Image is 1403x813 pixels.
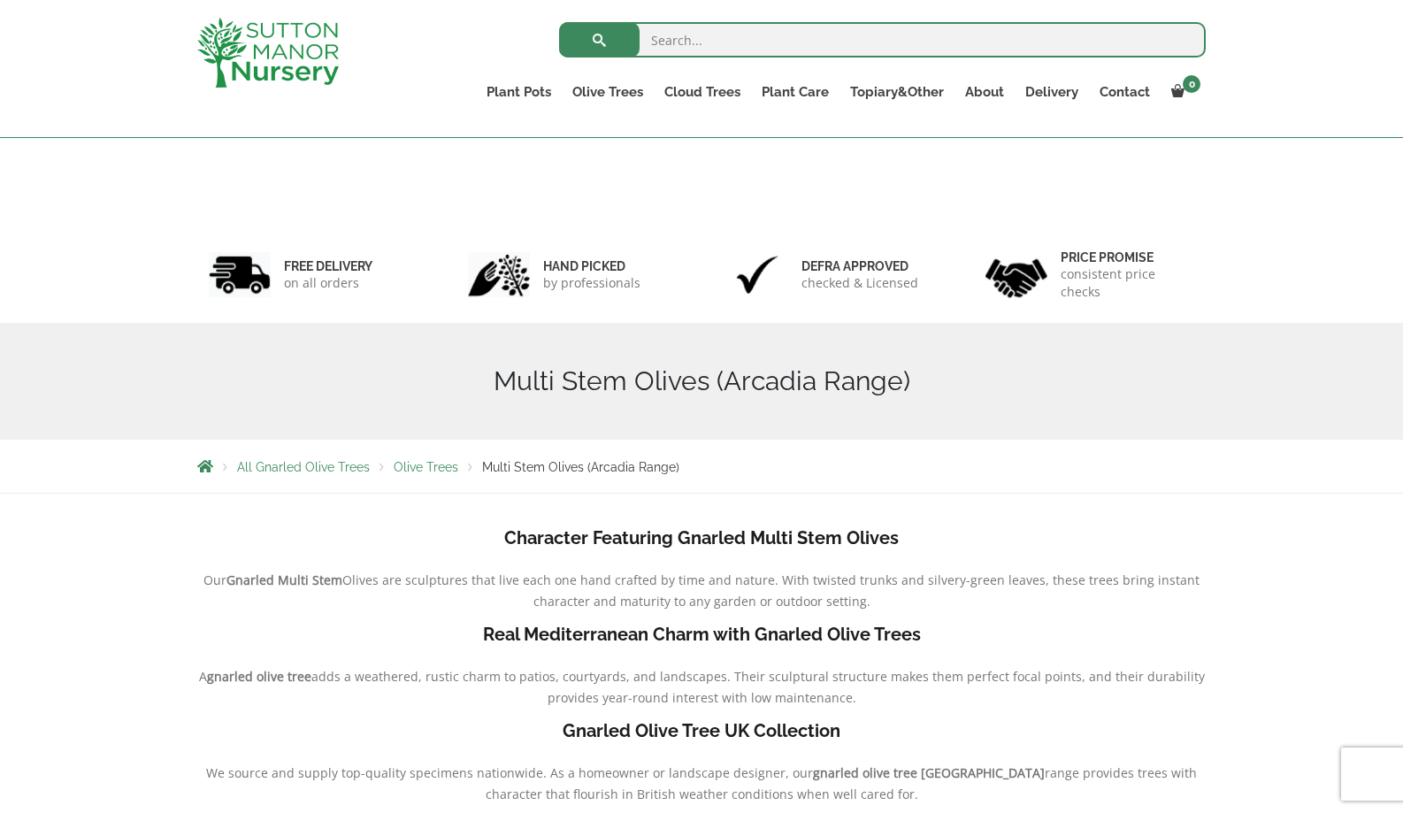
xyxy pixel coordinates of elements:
[1089,80,1161,104] a: Contact
[543,274,640,292] p: by professionals
[1015,80,1089,104] a: Delivery
[1061,265,1195,301] p: consistent price checks
[562,80,654,104] a: Olive Trees
[726,252,788,297] img: 3.jpg
[284,274,372,292] p: on all orders
[543,258,640,274] h6: hand picked
[482,460,679,474] span: Multi Stem Olives (Arcadia Range)
[1183,75,1200,93] span: 0
[839,80,954,104] a: Topiary&Other
[284,258,372,274] h6: FREE DELIVERY
[468,252,530,297] img: 2.jpg
[476,80,562,104] a: Plant Pots
[237,460,370,474] a: All Gnarled Olive Trees
[954,80,1015,104] a: About
[342,571,1200,610] span: Olives are sculptures that live each one hand crafted by time and nature. With twisted trunks and...
[801,274,918,292] p: checked & Licensed
[394,460,458,474] a: Olive Trees
[197,18,339,88] img: logo
[504,527,899,548] b: Character Featuring Gnarled Multi Stem Olives
[199,668,207,685] span: A
[483,624,921,645] b: Real Mediterranean Charm with Gnarled Olive Trees
[206,764,813,781] span: We source and supply top-quality specimens nationwide. As a homeowner or landscape designer, our
[801,258,918,274] h6: Defra approved
[311,668,1205,706] span: adds a weathered, rustic charm to patios, courtyards, and landscapes. Their sculptural structure ...
[654,80,751,104] a: Cloud Trees
[209,252,271,297] img: 1.jpg
[559,22,1206,58] input: Search...
[563,720,840,741] b: Gnarled Olive Tree UK Collection
[1161,80,1206,104] a: 0
[207,668,311,685] b: gnarled olive tree
[1061,249,1195,265] h6: Price promise
[813,764,1045,781] b: gnarled olive tree [GEOGRAPHIC_DATA]
[226,571,342,588] b: Gnarled Multi Stem
[751,80,839,104] a: Plant Care
[203,571,226,588] span: Our
[197,459,1206,473] nav: Breadcrumbs
[985,248,1047,302] img: 4.jpg
[197,365,1206,397] h1: Multi Stem Olives (Arcadia Range)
